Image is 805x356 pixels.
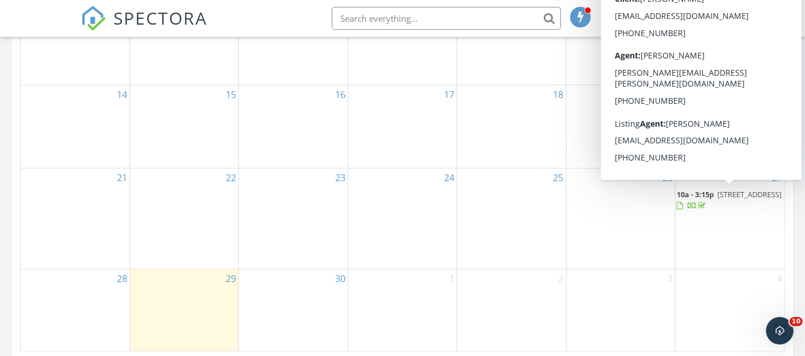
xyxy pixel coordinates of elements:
[566,169,675,269] td: Go to September 26, 2025
[790,317,803,326] span: 10
[333,169,348,187] a: Go to September 23, 2025
[223,269,238,288] a: Go to September 29, 2025
[332,7,561,30] input: Search everything...
[775,269,784,288] a: Go to October 4, 2025
[769,169,784,187] a: Go to September 27, 2025
[239,85,348,169] td: Go to September 16, 2025
[348,85,457,169] td: Go to September 17, 2025
[676,85,784,169] td: Go to September 20, 2025
[717,189,782,199] span: [STREET_ADDRESS]
[676,269,784,352] td: Go to October 4, 2025
[21,269,129,352] td: Go to September 28, 2025
[457,269,566,352] td: Go to October 2, 2025
[114,6,208,30] span: SPECTORA
[442,169,457,187] a: Go to September 24, 2025
[769,85,784,104] a: Go to September 20, 2025
[129,85,238,169] td: Go to September 15, 2025
[21,169,129,269] td: Go to September 21, 2025
[665,269,675,288] a: Go to October 3, 2025
[239,169,348,269] td: Go to September 23, 2025
[333,269,348,288] a: Go to September 30, 2025
[457,169,566,269] td: Go to September 25, 2025
[447,269,457,288] a: Go to October 1, 2025
[676,169,784,269] td: Go to September 27, 2025
[766,317,794,345] iframe: Intercom live chat
[129,169,238,269] td: Go to September 22, 2025
[566,85,675,169] td: Go to September 19, 2025
[442,85,457,104] a: Go to September 17, 2025
[348,269,457,352] td: Go to October 1, 2025
[223,169,238,187] a: Go to September 22, 2025
[333,85,348,104] a: Go to September 16, 2025
[603,18,717,30] div: Acuity Home Inspection Service
[551,85,566,104] a: Go to September 18, 2025
[115,269,129,288] a: Go to September 28, 2025
[115,169,129,187] a: Go to September 21, 2025
[129,269,238,352] td: Go to September 29, 2025
[556,269,566,288] a: Go to October 2, 2025
[677,189,714,199] span: 10a - 3:15p
[677,189,782,210] a: 10a - 3:15p [STREET_ADDRESS]
[81,6,106,31] img: The Best Home Inspection Software - Spectora
[457,85,566,169] td: Go to September 18, 2025
[677,188,783,213] a: 10a - 3:15p [STREET_ADDRESS]
[566,269,675,352] td: Go to October 3, 2025
[634,7,709,18] div: [PERSON_NAME]
[551,169,566,187] a: Go to September 25, 2025
[348,169,457,269] td: Go to September 24, 2025
[660,85,675,104] a: Go to September 19, 2025
[115,85,129,104] a: Go to September 14, 2025
[660,169,675,187] a: Go to September 26, 2025
[223,85,238,104] a: Go to September 15, 2025
[81,15,208,40] a: SPECTORA
[21,85,129,169] td: Go to September 14, 2025
[239,269,348,352] td: Go to September 30, 2025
